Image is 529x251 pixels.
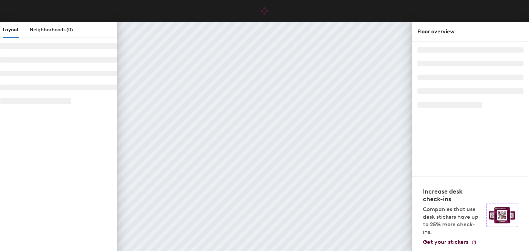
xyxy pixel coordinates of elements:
[30,27,73,33] span: Neighborhoods (0)
[423,239,477,245] a: Get your stickers
[423,188,482,203] h4: Increase desk check-ins
[486,204,518,227] img: Sticker logo
[423,239,468,245] span: Get your stickers
[417,28,523,36] div: Floor overview
[3,27,19,33] span: Layout
[423,206,482,236] p: Companies that use desk stickers have up to 25% more check-ins.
